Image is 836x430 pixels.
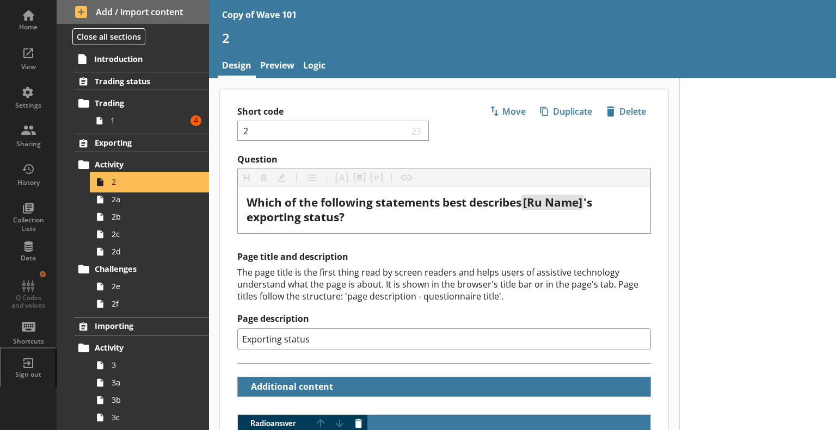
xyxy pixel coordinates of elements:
[523,195,582,210] span: [Ru Name]
[95,321,189,331] span: Importing
[409,126,425,136] span: 23
[9,101,47,110] div: Settings
[485,103,530,120] span: Move
[95,98,189,108] span: Trading
[79,95,209,129] li: Trading14
[91,357,209,374] a: 3
[222,9,297,21] div: Copy of Wave 101
[222,29,823,46] h1: 2
[94,54,189,64] span: Introduction
[535,102,597,121] button: Duplicate
[237,313,651,325] label: Page description
[112,395,194,405] span: 3b
[75,134,209,152] a: Exporting
[75,6,191,18] span: Add / import content
[57,134,209,313] li: ExportingActivity22a2b2c2dChallenges2e2f
[79,156,209,260] li: Activity22a2b2c2d
[247,195,595,225] span: 's exporting status?
[57,72,209,129] li: Trading statusTrading14
[299,55,330,78] a: Logic
[91,409,209,426] a: 3c
[75,317,209,335] a: Importing
[112,229,194,239] span: 2c
[256,55,299,78] a: Preview
[9,63,47,71] div: View
[242,377,335,396] button: Additional content
[237,154,651,165] label: Question
[9,178,47,187] div: History
[72,28,145,45] button: Close all sections
[91,295,209,313] a: 2f
[9,370,47,379] div: Sign out
[601,102,651,121] button: Delete
[112,246,194,257] span: 2d
[91,208,209,226] a: 2b
[91,278,209,295] a: 2e
[484,102,531,121] button: Move
[238,420,312,427] span: Radio answer
[9,254,47,263] div: Data
[74,50,209,67] a: Introduction
[112,177,194,187] span: 2
[9,140,47,148] div: Sharing
[9,337,47,346] div: Shortcuts
[237,106,444,117] label: Short code
[112,281,194,291] span: 2e
[602,103,650,120] span: Delete
[91,374,209,391] a: 3a
[9,216,47,233] div: Collection Lists
[91,391,209,409] a: 3b
[247,195,642,225] div: Question
[110,115,187,126] span: 1
[95,76,189,86] span: Trading status
[112,298,194,309] span: 2f
[79,260,209,313] li: Challenges2e2f
[237,251,651,263] h2: Page title and description
[218,55,256,78] a: Design
[91,173,209,191] a: 2
[91,243,209,260] a: 2d
[95,138,189,148] span: Exporting
[95,159,189,170] span: Activity
[237,266,651,302] div: The page title is the first thing read by screen readers and helps users of assistive technology ...
[75,156,209,173] a: Activity
[91,226,209,243] a: 2c
[112,211,194,222] span: 2b
[75,95,209,112] a: Trading
[9,23,47,32] div: Home
[91,112,209,129] a: 14
[247,195,521,210] span: Which of the following statements best describes
[112,194,194,204] span: 2a
[95,264,189,274] span: Challenges
[536,103,597,120] span: Duplicate
[112,412,194,422] span: 3c
[112,377,194,388] span: 3a
[75,339,209,357] a: Activity
[75,72,209,90] a: Trading status
[112,360,194,370] span: 3
[91,191,209,208] a: 2a
[95,342,189,353] span: Activity
[75,260,209,278] a: Challenges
